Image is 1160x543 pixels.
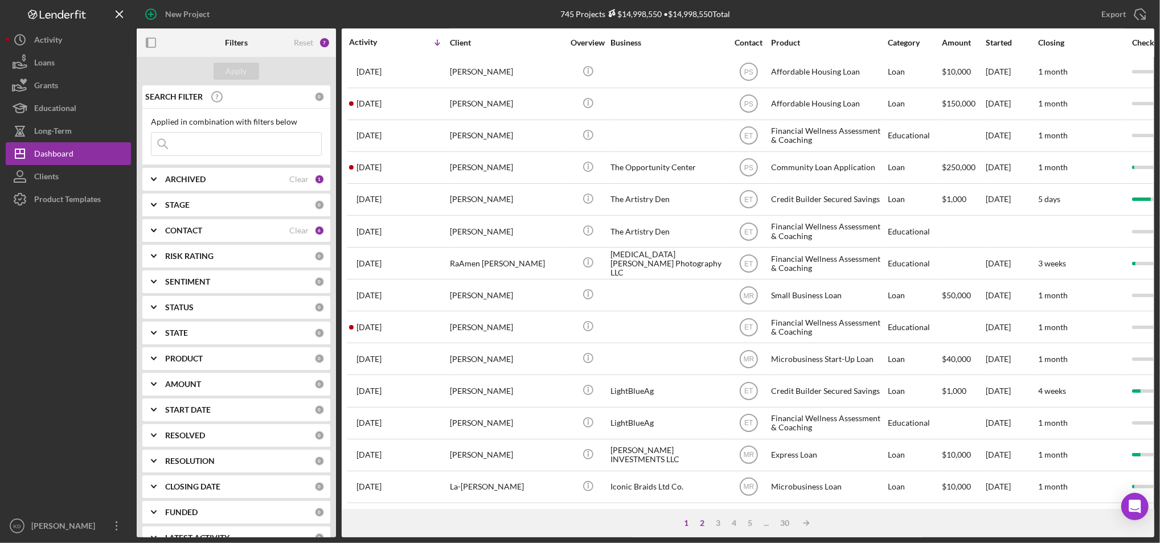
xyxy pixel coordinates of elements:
[743,356,754,364] text: MR
[450,312,564,342] div: [PERSON_NAME]
[6,74,131,97] a: Grants
[225,38,248,47] b: Filters
[356,99,382,108] time: 2025-10-02 17:27
[314,92,325,102] div: 0
[942,450,971,459] span: $10,000
[450,344,564,374] div: [PERSON_NAME]
[356,386,382,396] time: 2025-09-30 22:46
[151,117,322,126] div: Applied in combination with filters below
[356,259,382,268] time: 2025-10-01 15:34
[888,248,941,278] div: Educational
[165,328,188,338] b: STATE
[986,89,1037,119] div: [DATE]
[356,131,382,140] time: 2025-10-02 15:22
[450,38,564,47] div: Client
[774,519,795,528] div: 30
[6,515,131,537] button: KD[PERSON_NAME]
[694,519,710,528] div: 2
[727,38,770,47] div: Contact
[450,280,564,310] div: [PERSON_NAME]
[356,163,382,172] time: 2025-10-02 15:14
[942,38,985,47] div: Amount
[942,290,971,300] span: $50,000
[710,519,726,528] div: 3
[771,184,885,215] div: Credit Builder Secured Savings
[744,196,753,204] text: ET
[6,97,131,120] a: Educational
[771,38,885,47] div: Product
[986,184,1037,215] div: [DATE]
[34,51,55,77] div: Loans
[888,121,941,151] div: Educational
[165,226,202,235] b: CONTACT
[450,376,564,406] div: [PERSON_NAME]
[610,153,724,183] div: The Opportunity Center
[888,216,941,246] div: Educational
[314,533,325,543] div: 0
[6,120,131,142] button: Long-Term
[356,418,382,427] time: 2025-09-30 19:09
[1038,354,1068,364] time: 1 month
[986,280,1037,310] div: [DATE]
[356,355,382,364] time: 2025-10-01 07:57
[743,483,754,491] text: MR
[6,165,131,188] a: Clients
[450,248,564,278] div: RaAmen [PERSON_NAME]
[986,440,1037,470] div: [DATE]
[1090,3,1154,26] button: Export
[742,519,758,528] div: 5
[986,248,1037,278] div: [DATE]
[986,344,1037,374] div: [DATE]
[13,523,21,529] text: KD
[888,89,941,119] div: Loan
[1038,258,1066,268] time: 3 weeks
[758,519,774,528] div: ...
[6,28,131,51] button: Activity
[771,248,885,278] div: Financial Wellness Assessment & Coaching
[888,57,941,87] div: Loan
[319,37,330,48] div: 7
[314,456,325,466] div: 0
[314,174,325,184] div: 1
[450,57,564,87] div: [PERSON_NAME]
[744,419,753,427] text: ET
[137,3,221,26] button: New Project
[356,482,382,491] time: 2025-09-30 10:10
[314,379,325,389] div: 0
[6,142,131,165] a: Dashboard
[744,228,753,236] text: ET
[610,376,724,406] div: LightBlueAg
[165,380,201,389] b: AMOUNT
[1038,67,1068,76] time: 1 month
[1038,194,1060,204] time: 5 days
[744,388,753,396] text: ET
[888,38,941,47] div: Category
[1038,418,1068,427] time: 1 month
[888,472,941,502] div: Loan
[942,482,971,491] span: $10,000
[744,68,753,76] text: PS
[986,153,1037,183] div: [DATE]
[450,89,564,119] div: [PERSON_NAME]
[771,57,885,87] div: Affordable Housing Loan
[349,38,399,47] div: Activity
[6,188,131,211] button: Product Templates
[986,57,1037,87] div: [DATE]
[986,312,1037,342] div: [DATE]
[34,165,59,191] div: Clients
[356,323,382,332] time: 2025-10-01 11:55
[165,3,210,26] div: New Project
[986,121,1037,151] div: [DATE]
[1101,3,1126,26] div: Export
[610,472,724,502] div: Iconic Braids Ltd Co.
[165,482,220,491] b: CLOSING DATE
[888,312,941,342] div: Educational
[610,216,724,246] div: The Artistry Den
[771,440,885,470] div: Express Loan
[771,216,885,246] div: Financial Wellness Assessment & Coaching
[289,226,309,235] div: Clear
[561,9,731,19] div: 745 Projects • $14,998,550 Total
